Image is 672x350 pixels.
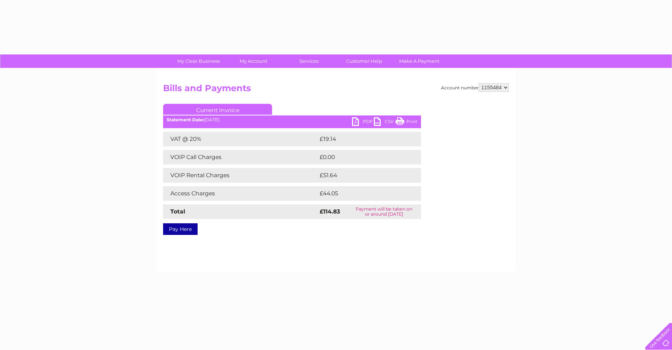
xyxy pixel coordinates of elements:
a: PDF [352,117,374,128]
a: Services [279,54,339,68]
a: My Account [224,54,284,68]
a: Customer Help [334,54,394,68]
strong: £114.83 [320,208,340,215]
td: Payment will be taken on or around [DATE] [347,204,421,219]
a: Current Invoice [163,104,272,115]
td: Access Charges [163,186,318,201]
a: My Clear Business [169,54,228,68]
td: £19.14 [318,132,405,146]
td: VAT @ 20% [163,132,318,146]
td: £0.00 [318,150,404,164]
h2: Bills and Payments [163,83,509,97]
a: Pay Here [163,223,198,235]
b: Statement Date: [167,117,204,122]
strong: Total [170,208,185,215]
a: Print [396,117,417,128]
td: VOIP Call Charges [163,150,318,164]
a: CSV [374,117,396,128]
td: £51.64 [318,168,406,183]
td: £44.05 [318,186,406,201]
td: VOIP Rental Charges [163,168,318,183]
div: Account number [441,83,509,92]
div: [DATE] [163,117,421,122]
a: Make A Payment [389,54,449,68]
